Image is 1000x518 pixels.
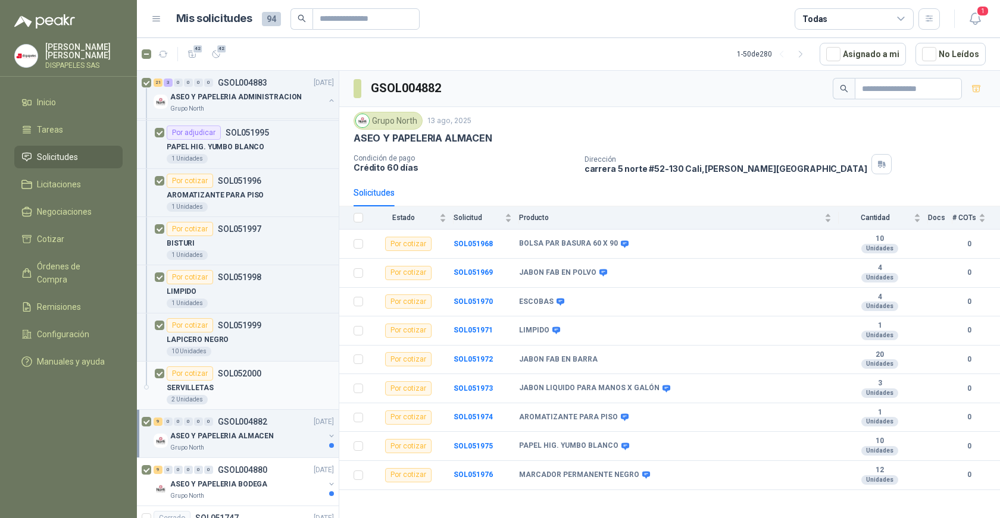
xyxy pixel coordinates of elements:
[167,395,208,404] div: 2 Unidades
[737,45,810,64] div: 1 - 50 de 280
[519,214,822,222] span: Producto
[183,45,202,64] button: 42
[14,118,123,141] a: Tareas
[137,362,339,410] a: Por cotizarSOL052000SERVILLETAS2 Unidades
[154,79,162,87] div: 21
[204,466,213,474] div: 0
[167,366,213,381] div: Por cotizar
[354,162,575,172] p: Crédito 60 días
[174,417,183,426] div: 0
[370,206,454,230] th: Estado
[519,206,839,230] th: Producto
[167,318,213,332] div: Por cotizar
[454,470,493,479] a: SOL051976
[371,79,443,98] h3: GSOL004882
[14,14,75,29] img: Logo peakr
[840,84,848,93] span: search
[952,238,986,250] b: 0
[354,132,492,145] p: ASEO Y PAPELERIA ALMACEN
[167,299,208,308] div: 1 Unidades
[218,466,267,474] p: GSOL004880
[454,384,493,393] b: SOL051973
[385,266,432,280] div: Por cotizar
[164,79,173,87] div: 3
[14,200,123,223] a: Negociaciones
[174,466,183,474] div: 0
[167,154,208,164] div: 1 Unidades
[37,205,92,218] span: Negociaciones
[167,190,264,201] p: AROMATIZANTE PARA PISO
[385,294,432,309] div: Por cotizar
[861,302,898,311] div: Unidades
[184,79,193,87] div: 0
[454,297,493,306] b: SOL051970
[861,446,898,456] div: Unidades
[37,96,56,109] span: Inicio
[154,463,336,501] a: 9 0 0 0 0 0 GSOL004880[DATE] Company LogoASEO Y PAPELERIA BODEGAGrupo North
[14,323,123,346] a: Configuración
[226,128,269,137] p: SOL051995
[839,293,921,302] b: 4
[385,237,432,251] div: Por cotizar
[154,95,168,109] img: Company Logo
[964,8,986,30] button: 1
[170,92,302,103] p: ASEO Y PAPELERIA ADMINISTRACION
[861,475,898,485] div: Unidades
[314,416,334,428] p: [DATE]
[170,479,267,490] p: ASEO Y PAPELERIA BODEGA
[370,214,437,222] span: Estado
[194,79,203,87] div: 0
[184,417,193,426] div: 0
[354,186,395,199] div: Solicitudes
[861,244,898,253] div: Unidades
[976,5,989,17] span: 1
[454,240,493,248] b: SOL051968
[176,10,252,27] h1: Mis solicitudes
[519,355,598,365] b: JABON FAB EN BARRA
[454,214,502,222] span: Solicitud
[952,214,976,222] span: # COTs
[137,265,339,313] a: Por cotizarSOL051998LIMPIDO1 Unidades
[167,270,213,284] div: Por cotizar
[37,355,105,368] span: Manuales y ayuda
[262,12,281,26] span: 94
[45,43,123,59] p: [PERSON_NAME] [PERSON_NAME]
[454,442,493,450] a: SOL051975
[167,142,264,153] p: PAPEL HIG. YUMBO BLANCO
[14,228,123,250] a: Cotizar
[861,273,898,282] div: Unidades
[454,413,493,421] b: SOL051974
[385,352,432,366] div: Por cotizar
[218,417,267,426] p: GSOL004882
[167,222,213,236] div: Por cotizar
[170,104,204,114] p: Grupo North
[861,417,898,426] div: Unidades
[164,417,173,426] div: 0
[585,164,867,174] p: carrera 5 norte #52-130 Cali , [PERSON_NAME][GEOGRAPHIC_DATA]
[204,79,213,87] div: 0
[37,233,64,246] span: Cotizar
[37,300,81,313] span: Remisiones
[519,297,554,307] b: ESCOBAS
[216,44,227,54] span: 42
[928,206,952,230] th: Docs
[354,154,575,162] p: Condición de pago
[137,169,339,217] a: Por cotizarSOL051996AROMATIZANTE PARA PISO1 Unidades
[915,43,986,65] button: No Leídos
[519,413,618,422] b: AROMATIZANTE PARA PISO
[218,369,261,378] p: SOL052000
[170,443,204,453] p: Grupo North
[952,354,986,365] b: 0
[519,239,618,249] b: BOLSA PAR BASURA 60 X 90
[952,206,1000,230] th: # COTs
[454,268,493,277] b: SOL051969
[839,206,928,230] th: Cantidad
[952,325,986,336] b: 0
[167,250,208,260] div: 1 Unidades
[167,174,213,188] div: Por cotizar
[184,466,193,474] div: 0
[519,326,549,335] b: LIMPIDO
[820,43,906,65] button: Asignado a mi
[204,417,213,426] div: 0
